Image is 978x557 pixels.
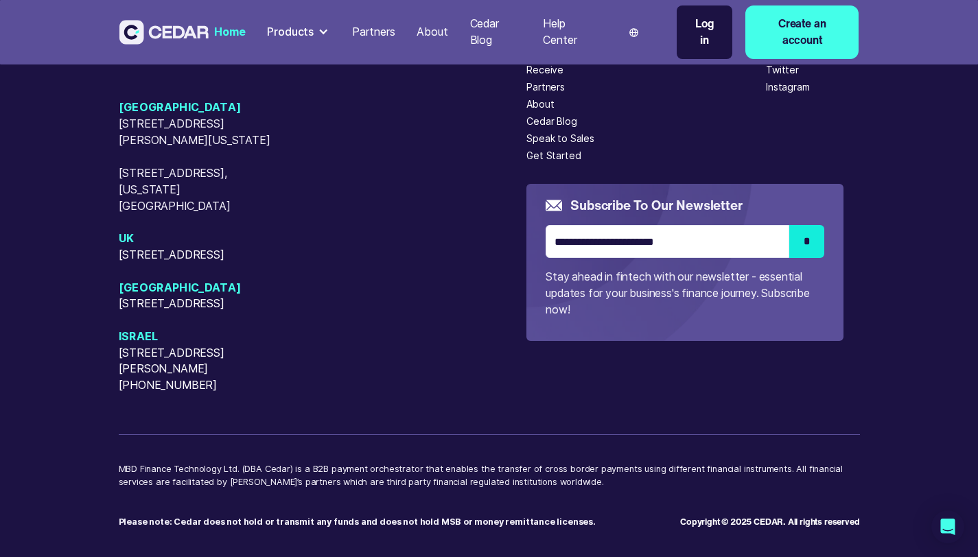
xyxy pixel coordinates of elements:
[546,269,824,318] p: Stay ahead in fintech with our newsletter - essential updates for your business's finance journey...
[209,17,251,47] a: Home
[745,5,859,59] a: Create an account
[526,149,581,163] a: Get Started
[677,5,732,59] a: Log in
[119,296,290,312] span: [STREET_ADDRESS]
[119,116,290,149] span: [STREET_ADDRESS][PERSON_NAME][US_STATE]
[526,80,565,95] a: Partners
[629,28,638,37] img: world icon
[119,280,290,296] span: [GEOGRAPHIC_DATA]
[766,63,799,78] a: Twitter
[931,510,964,543] div: Open Intercom Messenger
[261,19,336,46] div: Products
[526,63,563,78] a: Receive
[214,24,245,40] div: Home
[267,24,314,40] div: Products
[543,16,599,49] div: Help Center
[119,502,681,528] p: ‍
[411,17,453,47] a: About
[570,196,742,215] h5: Subscribe to our newsletter
[119,517,596,527] strong: Please note: Cedar does not hold or transmit any funds and does not hold MSB or money remittance ...
[119,165,290,215] span: [STREET_ADDRESS], [US_STATE][GEOGRAPHIC_DATA]
[537,9,604,56] a: Help Center
[119,329,290,345] span: Israel
[470,16,522,49] div: Cedar Blog
[766,80,809,95] a: Instagram
[526,115,577,129] a: Cedar Blog
[352,24,395,40] div: Partners
[119,99,290,116] span: [GEOGRAPHIC_DATA]
[546,196,824,319] form: Email Form
[347,17,401,47] a: Partners
[119,462,860,502] p: MBD Finance Technology Ltd. (DBA Cedar) is a B2B payment orchestrator that enables the transfer o...
[119,345,290,394] span: [STREET_ADDRESS][PERSON_NAME][PHONE_NUMBER]
[680,515,859,528] div: Copyright © 2025 CEDAR. All rights reserved
[690,16,719,49] div: Log in
[119,247,290,263] span: [STREET_ADDRESS]
[526,97,554,112] a: About
[526,132,594,146] a: Speak to Sales
[417,24,447,40] div: About
[465,9,527,56] a: Cedar Blog
[119,230,290,247] span: UK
